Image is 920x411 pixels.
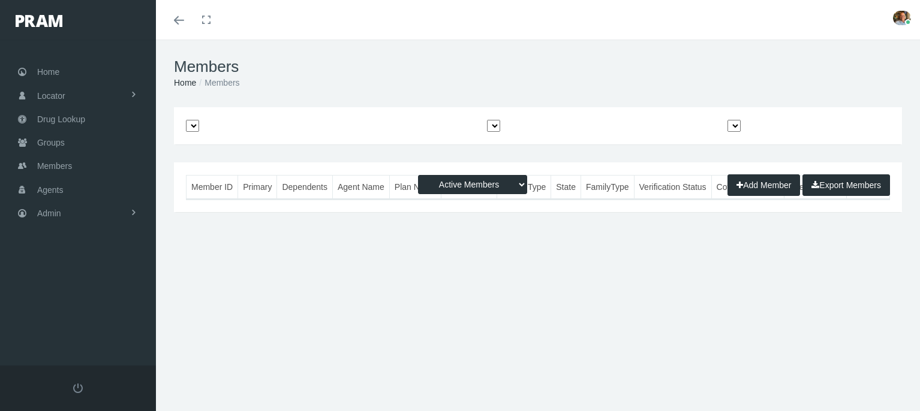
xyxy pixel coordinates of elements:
button: Add Member [727,174,800,196]
button: Export Members [802,174,890,196]
span: Locator [37,84,65,107]
th: Dependents [277,176,333,199]
th: State [551,176,581,199]
span: Groups [37,131,65,154]
a: Home [174,78,196,87]
th: Verification Status [634,176,711,199]
span: Members [37,155,72,177]
th: Coverage Status [711,176,784,199]
th: Member ID [187,176,238,199]
th: Agent Name [332,176,389,199]
li: Members [196,76,239,89]
th: Primary [238,176,277,199]
h1: Members [174,58,902,76]
span: Home [37,61,59,83]
th: FamilyType [581,176,634,199]
img: PRAM_20_x_78.png [16,15,62,27]
img: S_Profile_Picture_15241.jpg [893,11,911,25]
th: Plan Name [389,176,441,199]
span: Agents [37,179,64,201]
span: Drug Lookup [37,108,85,131]
span: Admin [37,202,61,225]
